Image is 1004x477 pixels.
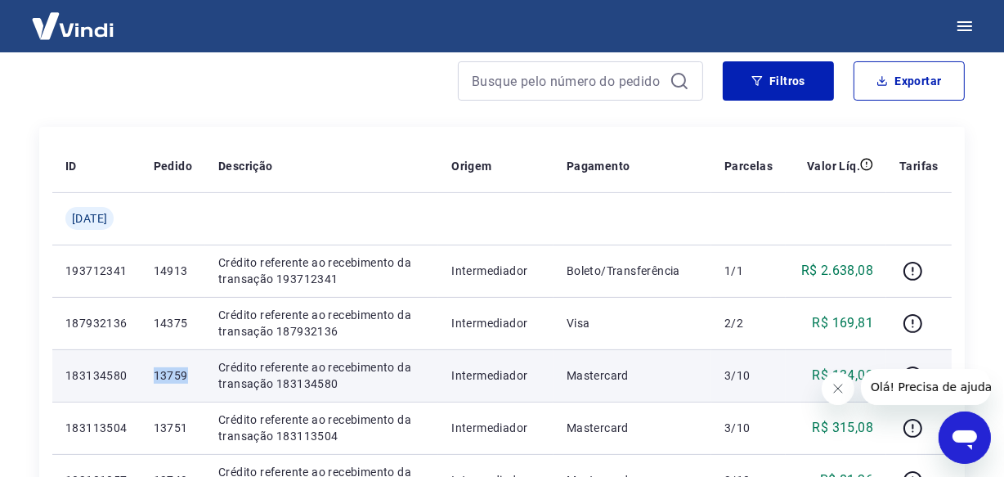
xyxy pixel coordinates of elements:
[218,359,425,392] p: Crédito referente ao recebimento da transação 183134580
[218,254,425,287] p: Crédito referente ao recebimento da transação 193712341
[801,261,873,281] p: R$ 2.638,08
[724,367,773,384] p: 3/10
[451,158,491,174] p: Origem
[451,367,540,384] p: Intermediador
[724,158,773,174] p: Parcelas
[723,61,834,101] button: Filtros
[451,315,540,331] p: Intermediador
[807,158,860,174] p: Valor Líq.
[724,315,773,331] p: 2/2
[218,307,425,340] p: Crédito referente ao recebimento da transação 187932136
[861,369,991,405] iframe: Mensagem da empresa
[567,367,698,384] p: Mastercard
[813,313,874,333] p: R$ 169,81
[822,372,854,405] iframe: Fechar mensagem
[218,158,273,174] p: Descrição
[724,263,773,279] p: 1/1
[154,158,192,174] p: Pedido
[567,158,630,174] p: Pagamento
[899,158,939,174] p: Tarifas
[65,420,128,436] p: 183113504
[451,263,540,279] p: Intermediador
[218,412,425,444] p: Crédito referente ao recebimento da transação 183113504
[567,315,698,331] p: Visa
[472,69,663,93] input: Busque pelo número do pedido
[854,61,965,101] button: Exportar
[65,367,128,384] p: 183134580
[724,420,773,436] p: 3/10
[20,1,126,51] img: Vindi
[567,420,698,436] p: Mastercard
[65,263,128,279] p: 193712341
[154,367,192,384] p: 13759
[567,263,698,279] p: Boleto/Transferência
[451,420,540,436] p: Intermediador
[813,418,874,438] p: R$ 315,08
[813,366,874,385] p: R$ 134,00
[65,158,77,174] p: ID
[10,11,137,25] span: Olá! Precisa de ajuda?
[65,315,128,331] p: 187932136
[154,315,192,331] p: 14375
[154,263,192,279] p: 14913
[72,210,107,227] span: [DATE]
[154,420,192,436] p: 13751
[939,412,991,464] iframe: Botão para abrir a janela de mensagens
